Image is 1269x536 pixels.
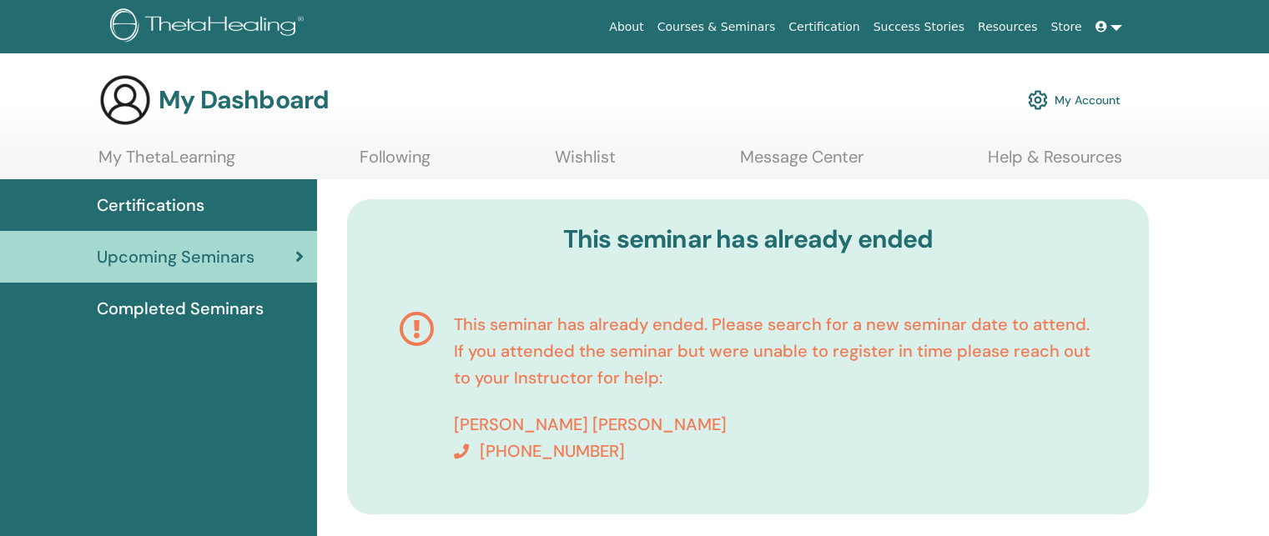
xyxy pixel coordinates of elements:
[651,12,783,43] a: Courses & Seminars
[782,12,866,43] a: Certification
[454,311,1096,338] p: This seminar has already ended. Please search for a new seminar date to attend.
[1028,86,1048,114] img: cog.svg
[97,296,264,321] span: Completed Seminars
[454,338,1096,391] p: If you attended the seminar but were unable to register in time please reach out to your Instruct...
[98,73,152,127] img: generic-user-icon.jpg
[1045,12,1089,43] a: Store
[97,193,204,218] span: Certifications
[480,440,625,462] span: [PHONE_NUMBER]
[159,85,329,115] h3: My Dashboard
[372,224,1124,254] h3: This seminar has already ended
[98,147,235,179] a: My ThetaLearning
[867,12,971,43] a: Success Stories
[602,12,650,43] a: About
[1028,82,1120,118] a: My Account
[97,244,254,269] span: Upcoming Seminars
[360,147,431,179] a: Following
[454,411,1096,438] p: [PERSON_NAME] [PERSON_NAME]
[555,147,616,179] a: Wishlist
[740,147,864,179] a: Message Center
[971,12,1045,43] a: Resources
[988,147,1122,179] a: Help & Resources
[110,8,310,46] img: logo.png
